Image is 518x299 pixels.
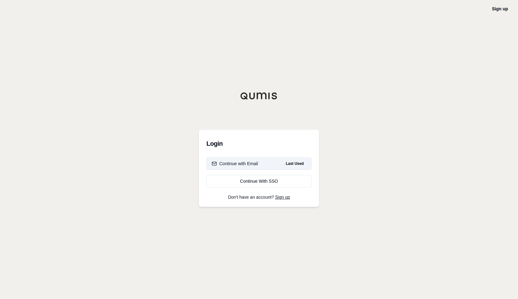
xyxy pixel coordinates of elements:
[206,175,312,187] a: Continue With SSO
[212,178,306,184] div: Continue With SSO
[283,160,306,167] span: Last Used
[240,92,278,100] img: Qumis
[492,6,508,11] a: Sign up
[206,157,312,170] button: Continue with EmailLast Used
[275,195,290,200] a: Sign up
[206,195,312,199] p: Don't have an account?
[206,137,312,150] h3: Login
[212,160,258,167] div: Continue with Email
